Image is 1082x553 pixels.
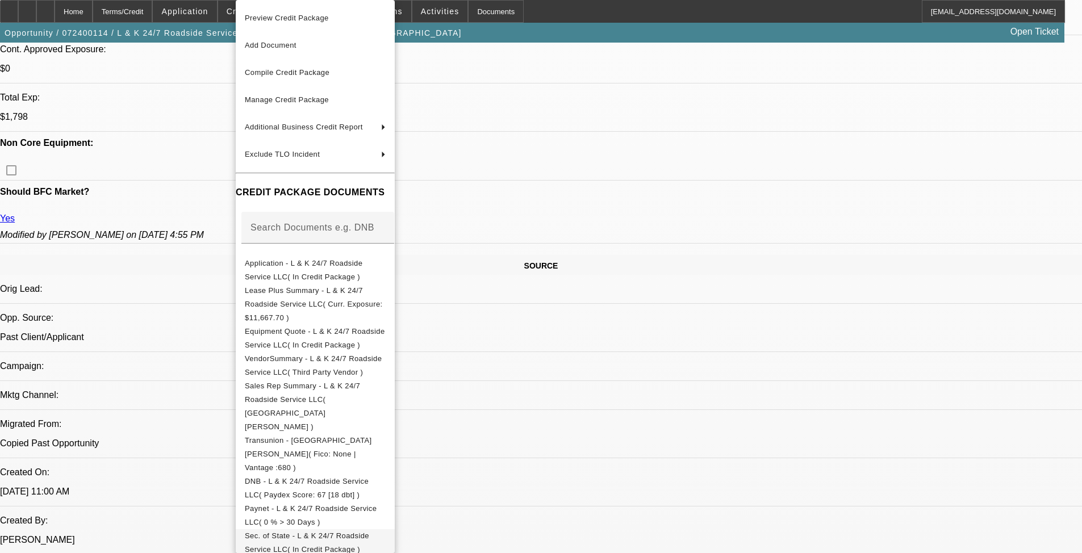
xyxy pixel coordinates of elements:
span: Lease Plus Summary - L & K 24/7 Roadside Service LLC( Curr. Exposure: $11,667.70 ) [245,286,383,322]
button: Application - L & K 24/7 Roadside Service LLC( In Credit Package ) [236,257,395,284]
span: Paynet - L & K 24/7 Roadside Service LLC( 0 % > 30 Days ) [245,504,377,526]
span: Application - L & K 24/7 Roadside Service LLC( In Credit Package ) [245,259,362,281]
span: Equipment Quote - L & K 24/7 Roadside Service LLC( In Credit Package ) [245,327,385,349]
h4: CREDIT PACKAGE DOCUMENTS [236,186,395,199]
button: Lease Plus Summary - L & K 24/7 Roadside Service LLC( Curr. Exposure: $11,667.70 ) [236,284,395,325]
button: Paynet - L & K 24/7 Roadside Service LLC( 0 % > 30 Days ) [236,502,395,529]
span: VendorSummary - L & K 24/7 Roadside Service LLC( Third Party Vendor ) [245,354,382,376]
button: Sales Rep Summary - L & K 24/7 Roadside Service LLC( Nubie, Daniel ) [236,379,395,434]
span: Manage Credit Package [245,95,329,104]
span: Additional Business Credit Report [245,123,363,131]
span: Transunion - [GEOGRAPHIC_DATA][PERSON_NAME]( Fico: None | Vantage :680 ) [245,436,372,472]
span: Exclude TLO Incident [245,150,320,158]
span: Add Document [245,41,296,49]
span: Compile Credit Package [245,68,329,77]
span: DNB - L & K 24/7 Roadside Service LLC( Paydex Score: 67 [18 dbt] ) [245,477,369,499]
button: Equipment Quote - L & K 24/7 Roadside Service LLC( In Credit Package ) [236,325,395,352]
span: Sales Rep Summary - L & K 24/7 Roadside Service LLC( [GEOGRAPHIC_DATA][PERSON_NAME] ) [245,382,360,431]
button: VendorSummary - L & K 24/7 Roadside Service LLC( Third Party Vendor ) [236,352,395,379]
button: Transunion - Sheffield, Logan( Fico: None | Vantage :680 ) [236,434,395,475]
button: DNB - L & K 24/7 Roadside Service LLC( Paydex Score: 67 [18 dbt] ) [236,475,395,502]
span: Preview Credit Package [245,14,329,22]
mat-label: Search Documents e.g. DNB [250,223,374,232]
